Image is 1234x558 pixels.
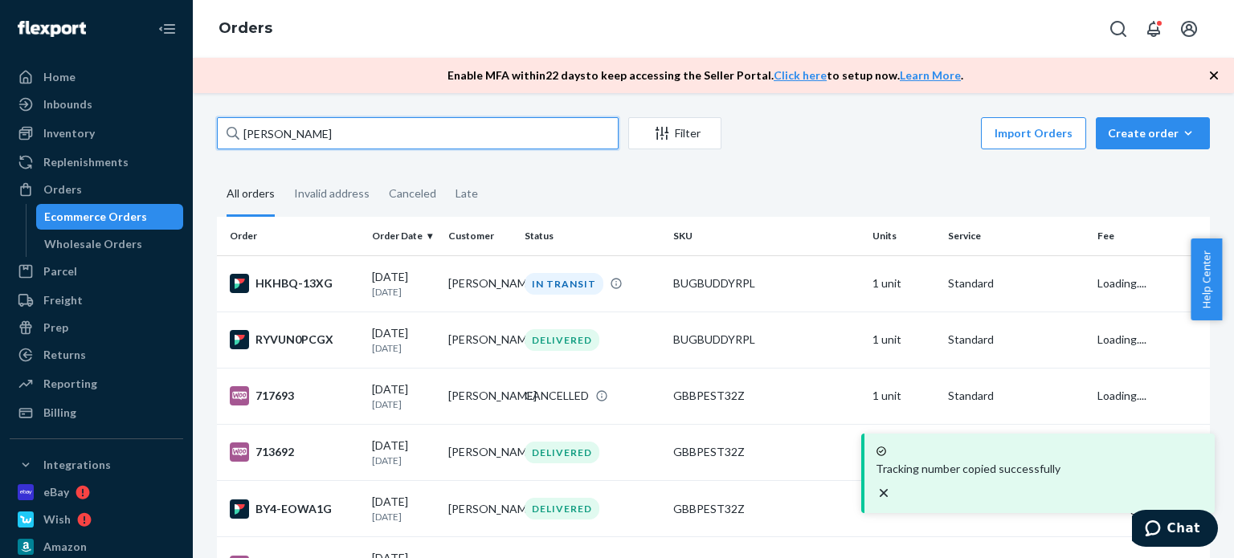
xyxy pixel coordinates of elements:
input: Search orders [217,117,619,149]
a: Learn More [900,68,961,82]
div: All orders [227,173,275,217]
button: Create order [1096,117,1210,149]
div: Home [43,69,76,85]
div: DELIVERED [525,498,599,519]
button: Import Orders [981,117,1086,149]
div: Prep [43,320,68,336]
div: Integrations [43,457,111,473]
div: Reporting [43,376,97,392]
div: Billing [43,405,76,421]
a: Home [10,64,183,90]
td: Loading.... [1091,368,1210,424]
div: Late [456,173,478,214]
button: Open account menu [1173,13,1205,45]
a: Wholesale Orders [36,231,184,257]
div: DELIVERED [525,442,599,463]
div: CANCELLED [525,388,589,404]
div: [DATE] [372,325,435,355]
a: Replenishments [10,149,183,175]
th: Units [866,217,942,255]
td: [PERSON_NAME] [442,255,518,312]
div: Parcel [43,263,77,279]
a: Ecommerce Orders [36,204,184,230]
div: Filter [629,125,721,141]
td: Loading.... [1091,255,1210,312]
td: 1 unit [866,368,942,424]
svg: close toast [876,485,892,501]
div: Canceled [389,173,436,214]
div: eBay [43,484,69,500]
a: Parcel [10,259,183,284]
div: BUGBUDDYRPL [673,332,859,348]
p: Standard [948,388,1084,404]
img: Flexport logo [18,21,86,37]
a: Wish [10,507,183,532]
p: [DATE] [372,510,435,523]
button: Filter [628,117,721,149]
td: 1 unit [866,424,942,480]
div: Returns [43,347,86,363]
p: Standard [948,275,1084,291]
th: SKU [667,217,865,255]
div: Create order [1108,125,1198,141]
div: Freight [43,292,83,308]
td: [PERSON_NAME] [442,481,518,537]
td: [PERSON_NAME] [442,312,518,368]
th: Order Date [366,217,442,255]
a: Click here [774,68,827,82]
th: Fee [1091,217,1210,255]
div: [DATE] [372,438,435,467]
td: 1 unit [866,312,942,368]
a: Reporting [10,371,183,397]
a: Orders [10,177,183,202]
td: [PERSON_NAME] [442,368,518,424]
div: RYVUN0PCGX [230,330,359,349]
div: Wholesale Orders [44,236,142,252]
a: Orders [219,19,272,37]
td: 1 unit [866,255,942,312]
a: eBay [10,479,183,505]
div: [DATE] [372,269,435,299]
td: Loading.... [1091,424,1210,480]
div: [DATE] [372,494,435,523]
div: Invalid address [294,173,370,214]
th: Status [518,217,667,255]
div: GBBPEST32Z [673,444,859,460]
a: Inventory [10,120,183,146]
a: Returns [10,342,183,368]
iframe: Opens a widget where you can chat to one of our agents [1132,510,1218,550]
button: Integrations [10,452,183,478]
button: Help Center [1191,238,1222,320]
div: IN TRANSIT [525,273,603,295]
a: Inbounds [10,92,183,117]
div: Ecommerce Orders [44,209,147,225]
ol: breadcrumbs [206,6,285,52]
p: [DATE] [372,341,435,355]
p: [DATE] [372,397,435,411]
a: Freight [10,287,183,313]
div: BUGBUDDYRPL [673,275,859,291]
div: Orders [43,181,82,198]
td: [PERSON_NAME] [442,424,518,480]
div: 717693 [230,386,359,405]
div: HKHBQ-13XG [230,274,359,293]
a: Billing [10,400,183,426]
th: Service [942,217,1090,255]
div: Wish [43,511,71,527]
div: Inbounds [43,96,92,112]
button: Close Navigation [151,13,183,45]
div: [DATE] [372,381,435,411]
div: GBBPEST32Z [673,388,859,404]
div: Customer [448,229,512,242]
div: DELIVERED [525,329,599,351]
td: Loading.... [1091,312,1210,368]
p: Tracking number copied successfully [876,461,1203,477]
div: Amazon [43,539,87,555]
div: Replenishments [43,154,129,170]
div: BY4-EOWA1G [230,499,359,519]
div: Inventory [43,125,95,141]
p: Standard [948,332,1084,348]
button: Open Search Box [1102,13,1134,45]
